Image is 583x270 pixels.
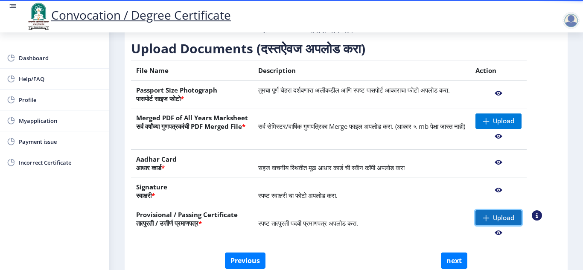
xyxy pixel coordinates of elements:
th: Passport Size Photograph पासपोर्ट साइज फोटो [131,80,253,108]
th: Aadhar Card आधार कार्ड [131,149,253,177]
span: स्पष्ट स्वाक्षरी चा फोटो अपलोड करा. [258,191,338,200]
nb-action: View Sample PDC [532,210,542,221]
span: सर्व सेमिस्टर/वार्षिक गुणपत्रिका Merge फाइल अपलोड करा. (आकार ५ mb पेक्षा जास्त नाही) [258,122,465,131]
th: Provisional / Passing Certificate तात्पुरती / उत्तीर्ण प्रमाणपत्र [131,205,253,246]
img: logo [26,2,51,31]
span: सहज वाचनीय स्थितीत मूळ आधार कार्ड ची स्कॅन कॉपी अपलोड करा [258,163,405,172]
h3: Upload Documents (दस्तऐवज अपलोड करा) [131,40,547,57]
span: Dashboard [19,53,102,63]
nb-action: View File [475,86,522,101]
span: Incorrect Certificate [19,157,102,168]
nb-action: View File [475,183,522,198]
td: तुमचा पूर्ण चेहरा दर्शवणारा अलीकडील आणि स्पष्ट पासपोर्ट आकाराचा फोटो अपलोड करा. [253,80,470,108]
th: Description [253,61,470,81]
nb-action: View File [475,155,522,170]
nb-action: View File [475,225,522,241]
span: Myapplication [19,116,102,126]
th: File Name [131,61,253,81]
th: Signature स्वाक्षरी [131,177,253,205]
th: Merged PDF of All Years Marksheet सर्व वर्षांच्या गुणपत्रकांची PDF Merged File [131,108,253,150]
a: Convocation / Degree Certificate [26,7,231,23]
nb-action: View File [475,129,522,144]
th: Action [470,61,527,81]
span: स्पष्ट तात्पुरती पदवी प्रमाणपत्र अपलोड करा. [258,219,358,227]
span: Help/FAQ [19,74,102,84]
button: Previous [225,253,265,269]
span: Payment issue [19,136,102,147]
button: next [441,253,467,269]
span: Upload [493,117,514,125]
span: Profile [19,95,102,105]
span: Upload [493,214,514,222]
